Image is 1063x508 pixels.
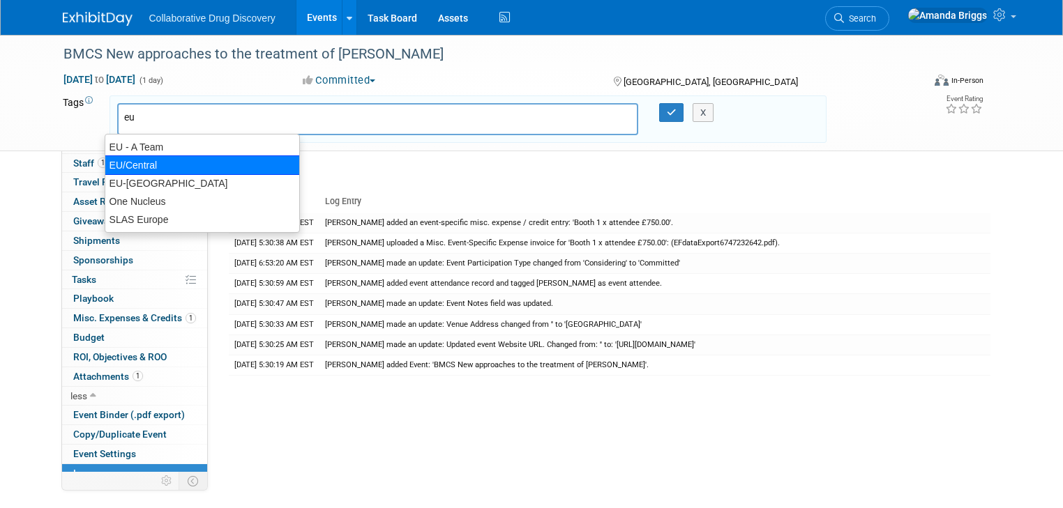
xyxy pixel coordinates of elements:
[844,13,876,24] span: Search
[62,387,207,406] a: less
[63,12,133,26] img: ExhibitDay
[62,425,207,444] a: Copy/Duplicate Event
[62,464,207,483] a: Logs
[186,313,196,323] span: 1
[105,210,299,229] div: SLAS Europe
[62,406,207,424] a: Event Binder (.pdf export)
[73,468,94,479] span: Logs
[105,192,299,210] div: One Nucleus
[73,312,196,323] span: Misc. Expenses & Credits
[62,231,207,250] a: Shipments
[825,6,889,31] a: Search
[73,196,156,207] span: Asset Reservations
[155,472,179,490] td: Personalize Event Tab Strip
[124,110,319,124] input: Type tag and hit enter
[73,429,167,440] span: Copy/Duplicate Event
[70,390,87,401] span: less
[62,270,207,289] a: Tasks
[62,173,207,192] a: Travel Reservations
[73,157,108,169] span: Staff
[138,76,163,85] span: (1 day)
[229,314,319,334] td: [DATE] 5:30:33 AM EST
[298,73,381,88] button: Committed
[133,371,143,381] span: 1
[105,155,300,175] div: EU/Central
[229,254,319,274] td: [DATE] 6:53:20 AM EST
[624,77,798,87] span: [GEOGRAPHIC_DATA], [GEOGRAPHIC_DATA]
[951,75,983,86] div: In-Person
[319,274,990,294] td: [PERSON_NAME] added event attendance record and tagged [PERSON_NAME] as event attendee.
[319,233,990,253] td: [PERSON_NAME] uploaded a Misc. Event-Specific Expense invoice for 'Booth 1 x attendee £750.00': (...
[73,332,105,343] span: Budget
[319,213,990,233] td: [PERSON_NAME] added an event-specific misc. expense / credit entry: 'Booth 1 x attendee £750.00'.
[229,294,319,314] td: [DATE] 5:30:47 AM EST
[62,445,207,463] a: Event Settings
[945,95,983,102] div: Event Rating
[229,168,990,191] div: Event logs
[847,72,983,93] div: Event Format
[62,309,207,328] a: Misc. Expenses & Credits1
[73,351,167,362] span: ROI, Objectives & ROO
[63,73,136,86] span: [DATE] [DATE]
[105,174,299,192] div: EU-[GEOGRAPHIC_DATA]
[59,42,905,67] div: BMCS New approaches to the treatment of [PERSON_NAME]
[62,192,207,211] a: Asset Reservations
[73,371,143,382] span: Attachments
[63,95,97,143] td: Tags
[62,328,207,347] a: Budget
[229,274,319,294] td: [DATE] 5:30:59 AM EST
[93,74,106,85] span: to
[73,176,158,187] span: Travel Reservations
[62,212,207,231] a: Giveaways
[62,251,207,270] a: Sponsorships
[229,233,319,253] td: [DATE] 5:30:38 AM EST
[229,334,319,355] td: [DATE] 5:30:25 AM EST
[319,355,990,376] td: [PERSON_NAME] added Event: 'BMCS New approaches to the treatment of [PERSON_NAME]'.
[935,75,949,86] img: Format-Inperson.png
[105,138,299,156] div: EU - A Team
[62,154,207,173] a: Staff1
[149,13,276,24] span: Collaborative Drug Discovery
[73,235,120,246] span: Shipments
[319,294,990,314] td: [PERSON_NAME] made an update: Event Notes field was updated.
[229,355,319,376] td: [DATE] 5:30:19 AM EST
[73,293,114,304] span: Playbook
[62,367,207,386] a: Attachments1
[98,157,108,168] span: 1
[319,314,990,334] td: [PERSON_NAME] made an update: Venue Address changed from '' to '[GEOGRAPHIC_DATA]'
[62,348,207,367] a: ROI, Objectives & ROO
[319,254,990,274] td: [PERSON_NAME] made an update: Event Participation Type changed from 'Considering' to 'Committed'
[907,8,988,23] img: Amanda Briggs
[62,289,207,308] a: Playbook
[73,448,136,459] span: Event Settings
[319,334,990,355] td: [PERSON_NAME] made an update: Updated event Website URL. Changed from: '' to: '[URL][DOMAIN_NAME]'
[179,472,207,490] td: Toggle Event Tabs
[73,254,133,265] span: Sponsorships
[73,215,119,226] span: Giveaways
[693,103,714,123] button: X
[72,274,96,285] span: Tasks
[73,409,185,420] span: Event Binder (.pdf export)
